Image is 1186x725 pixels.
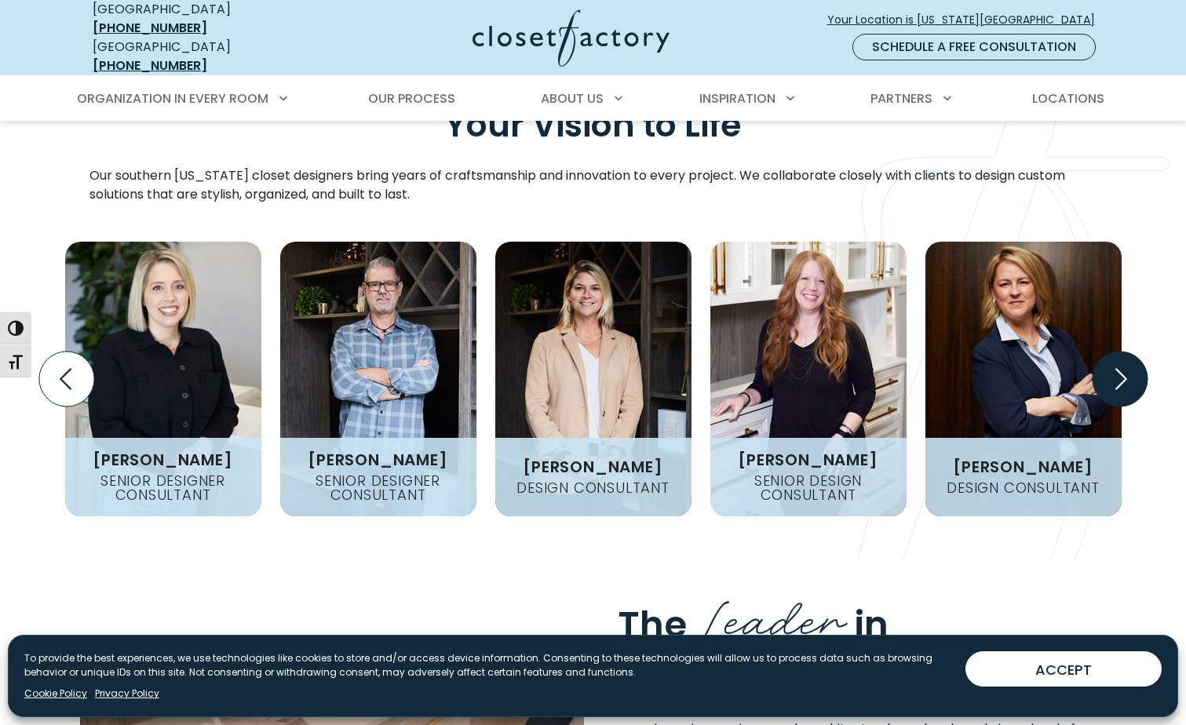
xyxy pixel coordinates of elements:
div: [GEOGRAPHIC_DATA] [93,38,320,75]
img: Closet Factory Rebecca Marquardt [925,242,1122,516]
span: Locations [1032,89,1104,107]
a: Privacy Policy [95,687,159,701]
span: About Us [541,89,604,107]
h3: [PERSON_NAME] [732,452,884,468]
a: Your Location is [US_STATE][GEOGRAPHIC_DATA] [827,6,1108,34]
button: ACCEPT [965,651,1162,687]
h3: [PERSON_NAME] [86,452,239,468]
p: To provide the best experiences, we use technologies like cookies to store and/or access device i... [24,651,953,679]
img: Closet Factory Brittany Palko [65,242,261,516]
span: Inspiration [699,89,775,107]
img: Closet Factory Logo [473,9,670,67]
img: Closet Factory Kelly Osbun [495,242,692,516]
h4: Design Consultant [510,481,676,495]
h4: Senior Designer Consultant [280,474,476,502]
p: Our southern [US_STATE] closet designers bring years of craftsmanship and innovation to every pro... [89,166,1097,204]
span: Our Process [368,89,455,107]
a: [PHONE_NUMBER] [93,19,207,37]
button: Next slide [1086,345,1154,413]
a: Schedule a Free Consultation [852,34,1096,60]
h4: Design Consultant [940,481,1106,495]
span: in [854,599,889,650]
h3: [PERSON_NAME] [947,459,1099,475]
a: [PHONE_NUMBER] [93,56,207,75]
span: Your Location is [US_STATE][GEOGRAPHIC_DATA] [827,12,1108,28]
img: Closet Factory Lauren Voegele [710,242,907,516]
nav: Primary Menu [66,77,1121,121]
h4: Senior Design Consultant [710,474,907,502]
h3: [PERSON_NAME] [301,452,454,468]
span: Leader [695,576,845,654]
button: Previous slide [33,345,100,413]
img: Closet Factory Christos Tsalikis [280,242,476,516]
span: The [619,599,687,650]
span: Partners [870,89,932,107]
h3: [PERSON_NAME] [516,459,669,475]
a: Cookie Policy [24,687,87,701]
span: Your Vision to Life [444,101,742,148]
span: Organization in Every Room [77,89,268,107]
h4: Senior Designer Consultant [65,474,261,502]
